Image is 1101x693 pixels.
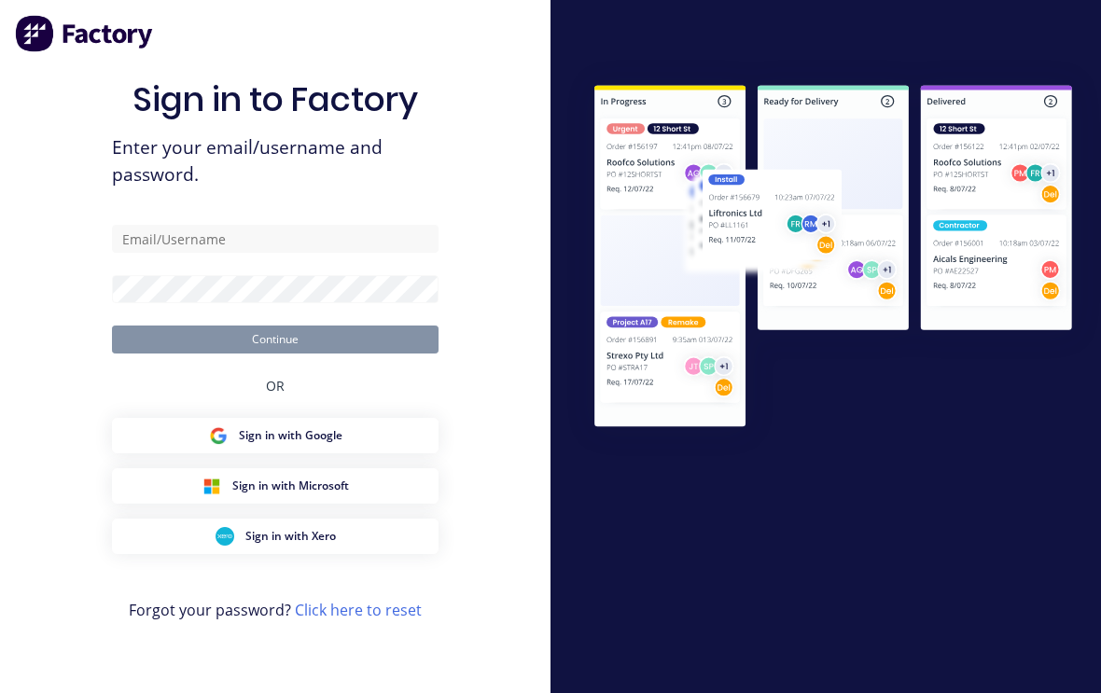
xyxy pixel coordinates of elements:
img: Google Sign in [209,426,228,445]
button: Google Sign inSign in with Google [112,418,439,453]
img: Sign in [565,59,1101,458]
img: Xero Sign in [216,527,234,546]
span: Sign in with Xero [245,528,336,545]
div: OR [266,353,285,418]
a: Click here to reset [295,600,422,620]
button: Microsoft Sign inSign in with Microsoft [112,468,439,504]
input: Email/Username [112,225,439,253]
span: Forgot your password? [129,599,422,621]
button: Continue [112,326,439,353]
span: Sign in with Google [239,427,342,444]
img: Factory [15,15,155,52]
span: Enter your email/username and password. [112,134,439,188]
button: Xero Sign inSign in with Xero [112,519,439,554]
img: Microsoft Sign in [202,477,221,495]
span: Sign in with Microsoft [232,478,349,494]
h1: Sign in to Factory [132,79,418,119]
